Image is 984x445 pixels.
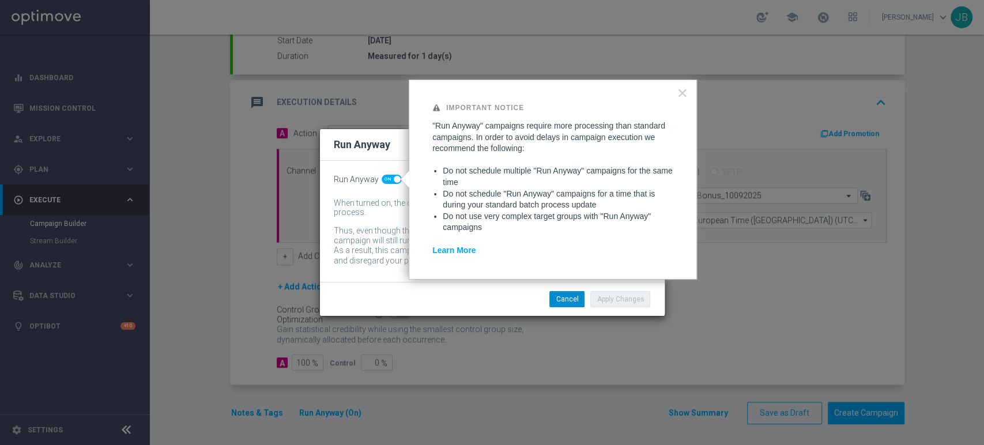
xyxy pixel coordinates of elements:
strong: Important Notice [446,104,524,112]
li: Do not use very complex target groups with "Run Anyway" campaigns [443,211,673,233]
li: Do not schedule multiple "Run Anyway" campaigns for the same time [443,165,673,188]
div: When turned on, the campaign will be executed regardless of your site's batch-data process. [334,198,634,218]
a: Learn More [432,246,476,255]
div: Thus, even though the batch-data process might not be complete by then, the campaign will still r... [334,226,634,246]
button: Close [677,84,688,102]
button: Cancel [549,291,585,307]
li: Do not schedule "Run Anyway" campaigns for a time that is during your standard batch process update [443,188,673,211]
button: Apply Changes [590,291,650,307]
p: "Run Anyway" campaigns require more processing than standard campaigns. In order to avoid delays ... [432,120,673,154]
div: As a result, this campaign might include customers whose data has been changed and disregard your... [334,246,634,268]
h2: Run Anyway [334,138,390,152]
span: Run Anyway [334,175,379,184]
